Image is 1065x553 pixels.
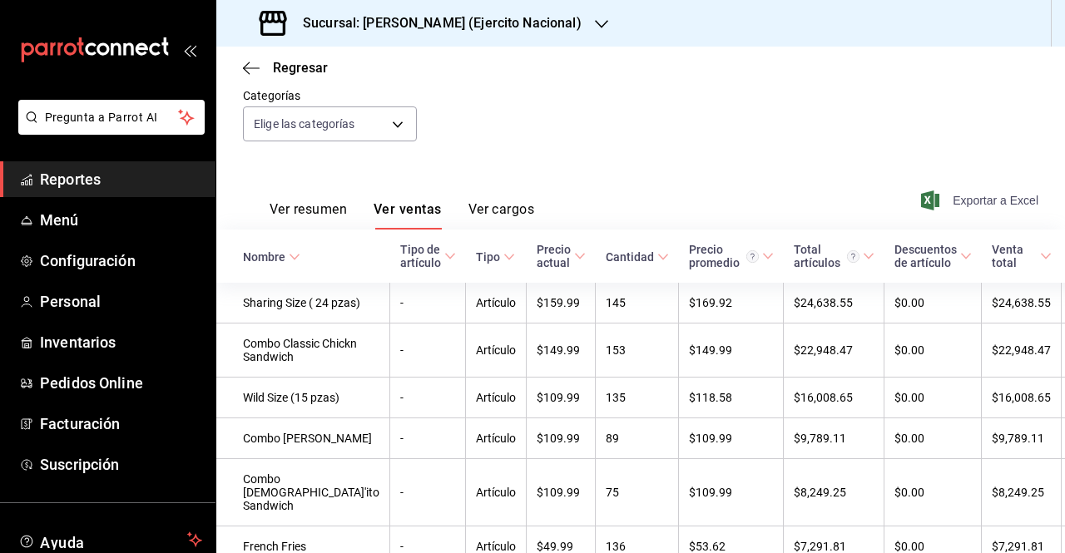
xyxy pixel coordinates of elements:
[40,249,202,272] span: Configuración
[40,412,202,435] span: Facturación
[216,283,390,323] td: Sharing Size ( 24 pzas)
[847,250,859,263] svg: El total artículos considera cambios de precios en los artículos así como costos adicionales por ...
[894,243,972,269] span: Descuentos de artículo
[689,243,774,269] span: Precio promedio
[527,323,596,378] td: $149.99
[784,378,884,418] td: $16,008.65
[45,109,179,126] span: Pregunta a Parrot AI
[794,243,859,269] div: Total artículos
[679,323,784,378] td: $149.99
[390,283,466,323] td: -
[216,459,390,526] td: Combo [DEMOGRAPHIC_DATA]'ito Sandwich
[254,116,355,132] span: Elige las categorías
[527,283,596,323] td: $159.99
[784,418,884,459] td: $9,789.11
[596,459,679,526] td: 75
[884,283,982,323] td: $0.00
[243,250,300,264] span: Nombre
[679,283,784,323] td: $169.92
[982,283,1062,323] td: $24,638.55
[466,418,527,459] td: Artículo
[216,323,390,378] td: Combo Classic Chickn Sandwich
[273,60,328,76] span: Regresar
[679,459,784,526] td: $109.99
[270,201,534,230] div: navigation tabs
[40,453,202,476] span: Suscripción
[679,378,784,418] td: $118.58
[216,418,390,459] td: Combo [PERSON_NAME]
[40,290,202,313] span: Personal
[476,250,500,264] div: Tipo
[12,121,205,138] a: Pregunta a Parrot AI
[784,459,884,526] td: $8,249.25
[468,201,535,230] button: Ver cargos
[390,378,466,418] td: -
[400,243,456,269] span: Tipo de artículo
[679,418,784,459] td: $109.99
[884,459,982,526] td: $0.00
[794,243,874,269] span: Total artículos
[527,378,596,418] td: $109.99
[537,243,586,269] span: Precio actual
[537,243,571,269] div: Precio actual
[992,243,1037,269] div: Venta total
[400,243,441,269] div: Tipo de artículo
[527,459,596,526] td: $109.99
[243,250,285,264] div: Nombre
[884,418,982,459] td: $0.00
[40,530,181,550] span: Ayuda
[982,378,1062,418] td: $16,008.65
[689,243,759,269] div: Precio promedio
[596,283,679,323] td: 145
[290,13,582,33] h3: Sucursal: [PERSON_NAME] (Ejercito Nacional)
[243,60,328,76] button: Regresar
[982,418,1062,459] td: $9,789.11
[982,459,1062,526] td: $8,249.25
[606,250,654,264] div: Cantidad
[924,190,1038,210] button: Exportar a Excel
[270,201,347,230] button: Ver resumen
[40,372,202,394] span: Pedidos Online
[784,323,884,378] td: $22,948.47
[784,283,884,323] td: $24,638.55
[884,378,982,418] td: $0.00
[40,331,202,353] span: Inventarios
[884,323,982,378] td: $0.00
[466,283,527,323] td: Artículo
[746,250,759,263] svg: Precio promedio = Total artículos / cantidad
[466,459,527,526] td: Artículo
[596,323,679,378] td: 153
[476,250,515,264] span: Tipo
[243,90,417,101] label: Categorías
[596,418,679,459] td: 89
[40,168,202,190] span: Reportes
[390,418,466,459] td: -
[216,378,390,418] td: Wild Size (15 pzas)
[18,100,205,135] button: Pregunta a Parrot AI
[606,250,669,264] span: Cantidad
[894,243,957,269] div: Descuentos de artículo
[374,201,442,230] button: Ver ventas
[466,323,527,378] td: Artículo
[390,323,466,378] td: -
[40,209,202,231] span: Menú
[390,459,466,526] td: -
[466,378,527,418] td: Artículo
[183,43,196,57] button: open_drawer_menu
[982,323,1062,378] td: $22,948.47
[596,378,679,418] td: 135
[527,418,596,459] td: $109.99
[992,243,1052,269] span: Venta total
